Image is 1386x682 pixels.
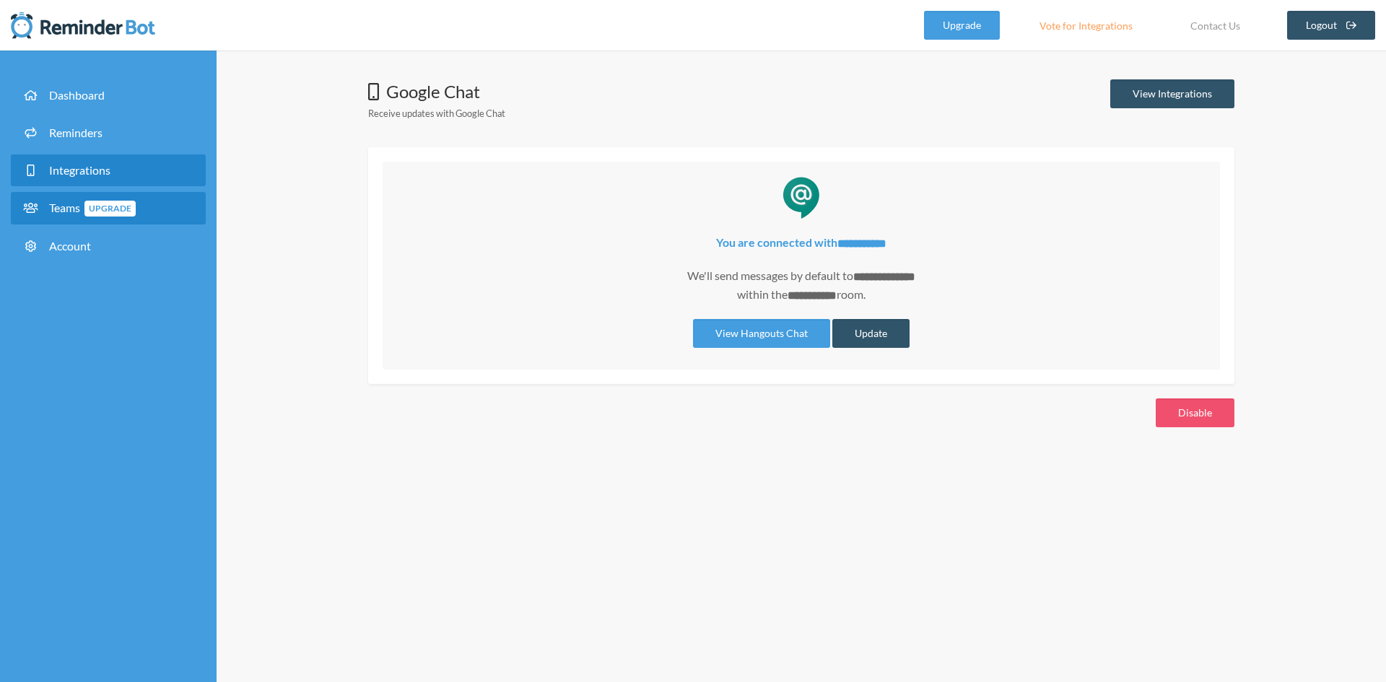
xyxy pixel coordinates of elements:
[49,163,110,177] span: Integrations
[11,154,206,186] a: Integrations
[11,11,155,40] img: Reminder Bot
[737,287,863,301] span: within the room
[693,319,830,348] a: View Hangouts Chat
[368,79,505,104] h1: Google Chat
[1172,11,1258,40] a: Contact Us
[368,108,505,119] small: Receive updates with Google Chat
[716,235,886,249] strong: You are connected with
[49,88,105,102] span: Dashboard
[11,79,206,111] a: Dashboard
[11,230,206,262] a: Account
[1110,79,1234,108] a: View Integrations
[11,192,206,224] a: TeamsUpgrade
[84,201,136,217] span: Upgrade
[49,239,91,253] span: Account
[832,319,910,348] button: Update
[1156,398,1234,427] button: Disable
[49,201,136,214] span: Teams
[11,117,206,149] a: Reminders
[1287,11,1376,40] a: Logout
[49,126,103,139] span: Reminders
[397,267,1206,305] p: We'll send messages by default to .
[924,11,1000,40] a: Upgrade
[1021,11,1151,40] a: Vote for Integrations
